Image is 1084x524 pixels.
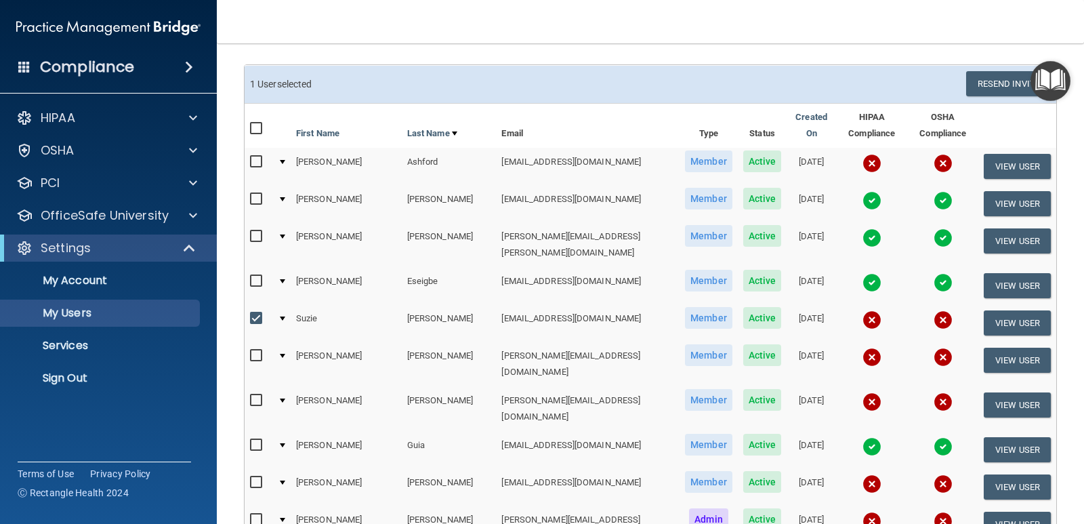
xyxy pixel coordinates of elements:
[1030,61,1070,101] button: Open Resource Center
[250,79,640,89] h6: 1 User selected
[934,228,953,247] img: tick.e7d51cea.svg
[787,148,835,185] td: [DATE]
[792,109,830,142] a: Created On
[9,306,194,320] p: My Users
[291,386,402,431] td: [PERSON_NAME]
[291,185,402,222] td: [PERSON_NAME]
[16,110,197,126] a: HIPAA
[685,188,732,209] span: Member
[41,175,60,191] p: PCI
[291,267,402,304] td: [PERSON_NAME]
[787,222,835,267] td: [DATE]
[402,185,497,222] td: [PERSON_NAME]
[18,467,74,481] a: Terms of Use
[934,348,953,367] img: cross.ca9f0e7f.svg
[984,191,1051,216] button: View User
[862,154,881,173] img: cross.ca9f0e7f.svg
[496,468,680,506] td: [EMAIL_ADDRESS][DOMAIN_NAME]
[984,348,1051,373] button: View User
[291,342,402,386] td: [PERSON_NAME]
[41,110,75,126] p: HIPAA
[291,222,402,267] td: [PERSON_NAME]
[402,267,497,304] td: Eseigbe
[402,468,497,506] td: [PERSON_NAME]
[16,14,201,41] img: PMB logo
[984,154,1051,179] button: View User
[291,431,402,468] td: [PERSON_NAME]
[685,270,732,291] span: Member
[496,267,680,304] td: [EMAIL_ADDRESS][DOMAIN_NAME]
[934,392,953,411] img: cross.ca9f0e7f.svg
[787,267,835,304] td: [DATE]
[862,348,881,367] img: cross.ca9f0e7f.svg
[862,392,881,411] img: cross.ca9f0e7f.svg
[685,471,732,493] span: Member
[908,104,978,148] th: OSHA Compliance
[291,148,402,185] td: [PERSON_NAME]
[41,240,91,256] p: Settings
[685,307,732,329] span: Member
[9,371,194,385] p: Sign Out
[291,304,402,342] td: Suzie
[90,467,151,481] a: Privacy Policy
[743,434,782,456] span: Active
[787,386,835,431] td: [DATE]
[934,191,953,210] img: tick.e7d51cea.svg
[496,185,680,222] td: [EMAIL_ADDRESS][DOMAIN_NAME]
[296,125,339,142] a: First Name
[787,185,835,222] td: [DATE]
[16,175,197,191] a: PCI
[862,310,881,329] img: cross.ca9f0e7f.svg
[984,475,1051,500] button: View User
[862,191,881,210] img: tick.e7d51cea.svg
[836,104,908,148] th: HIPAA Compliance
[743,225,782,247] span: Active
[41,207,169,224] p: OfficeSafe University
[934,475,953,493] img: cross.ca9f0e7f.svg
[984,392,1051,418] button: View User
[402,222,497,267] td: [PERSON_NAME]
[743,389,782,411] span: Active
[680,104,738,148] th: Type
[16,142,197,159] a: OSHA
[743,188,782,209] span: Active
[787,342,835,386] td: [DATE]
[743,270,782,291] span: Active
[738,104,787,148] th: Status
[862,475,881,493] img: cross.ca9f0e7f.svg
[496,342,680,386] td: [PERSON_NAME][EMAIL_ADDRESS][DOMAIN_NAME]
[496,431,680,468] td: [EMAIL_ADDRESS][DOMAIN_NAME]
[496,222,680,267] td: [PERSON_NAME][EMAIL_ADDRESS][PERSON_NAME][DOMAIN_NAME]
[966,71,1051,96] button: Resend Invite
[984,228,1051,254] button: View User
[984,310,1051,336] button: View User
[402,431,497,468] td: Guia
[743,344,782,366] span: Active
[402,148,497,185] td: Ashford
[984,273,1051,298] button: View User
[934,273,953,292] img: tick.e7d51cea.svg
[685,225,732,247] span: Member
[16,240,196,256] a: Settings
[934,154,953,173] img: cross.ca9f0e7f.svg
[743,150,782,172] span: Active
[496,386,680,431] td: [PERSON_NAME][EMAIL_ADDRESS][DOMAIN_NAME]
[862,273,881,292] img: tick.e7d51cea.svg
[685,434,732,456] span: Member
[685,344,732,366] span: Member
[496,148,680,185] td: [EMAIL_ADDRESS][DOMAIN_NAME]
[9,274,194,287] p: My Account
[41,142,75,159] p: OSHA
[40,58,134,77] h4: Compliance
[787,304,835,342] td: [DATE]
[402,342,497,386] td: [PERSON_NAME]
[496,304,680,342] td: [EMAIL_ADDRESS][DOMAIN_NAME]
[496,104,680,148] th: Email
[743,307,782,329] span: Active
[407,125,457,142] a: Last Name
[934,310,953,329] img: cross.ca9f0e7f.svg
[685,150,732,172] span: Member
[850,428,1068,482] iframe: Drift Widget Chat Controller
[862,228,881,247] img: tick.e7d51cea.svg
[743,471,782,493] span: Active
